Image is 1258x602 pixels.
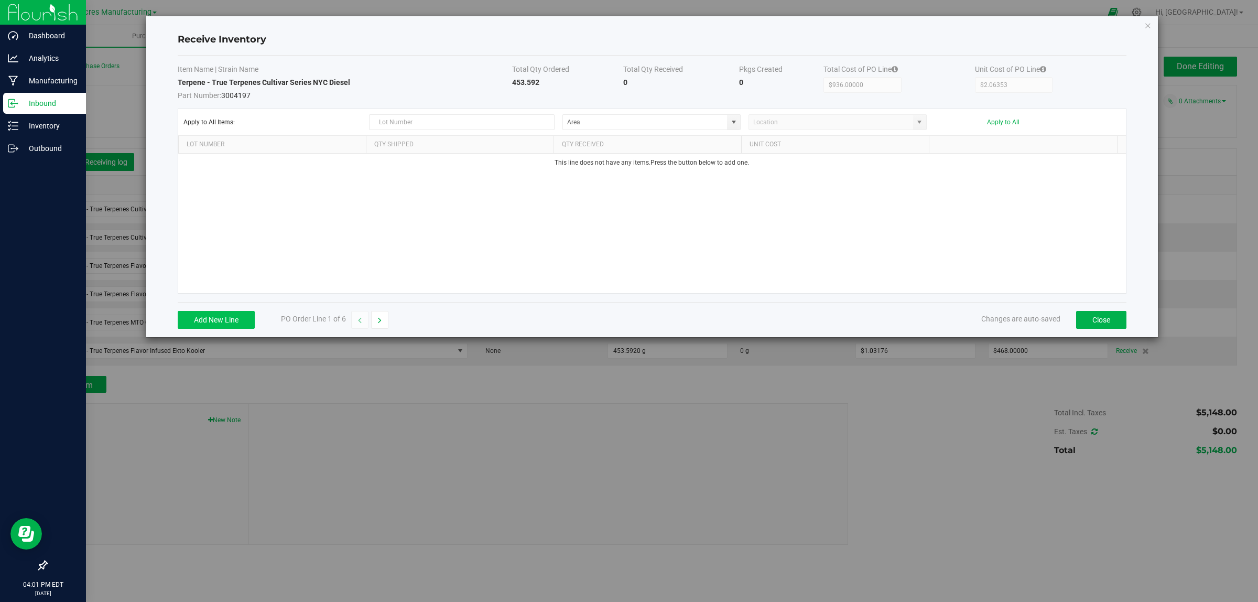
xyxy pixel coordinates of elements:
[18,120,81,132] p: Inventory
[366,136,554,154] th: Qty Shipped
[178,91,221,100] span: Part Number:
[975,64,1126,77] th: Unit Cost of PO Line
[8,76,18,86] inline-svg: Manufacturing
[739,78,743,87] strong: 0
[8,53,18,63] inline-svg: Analytics
[8,143,18,154] inline-svg: Outbound
[554,136,741,154] th: Qty Received
[739,64,823,77] th: Pkgs Created
[178,78,350,87] strong: Terpene - True Terpenes Cultivar Series NYC Diesel
[1040,66,1046,73] i: Specifying a total cost will update all item costs.
[987,119,1020,126] button: Apply to All
[178,88,513,101] span: 3004197
[8,30,18,41] inline-svg: Dashboard
[5,589,81,597] p: [DATE]
[8,98,18,109] inline-svg: Inbound
[1076,311,1126,329] button: Close
[741,136,929,154] th: Unit Cost
[178,311,255,329] button: Add New Line
[8,121,18,131] inline-svg: Inventory
[1144,19,1152,31] button: Close modal
[10,518,42,550] iframe: Resource center
[18,142,81,155] p: Outbound
[281,315,346,323] span: PO Order Line 1 of 6
[18,97,81,110] p: Inbound
[623,78,627,87] strong: 0
[178,136,366,154] th: Lot Number
[18,74,81,87] p: Manufacturing
[178,33,1126,47] h4: Receive Inventory
[369,114,555,130] input: Lot Number
[178,64,513,77] th: Item Name | Strain Name
[178,154,1126,172] td: This line does not have any items. Press the button below to add one.
[18,29,81,42] p: Dashboard
[512,78,539,87] strong: 453.592
[892,66,898,73] i: Specifying a total cost will update all item costs.
[18,52,81,64] p: Analytics
[563,115,727,130] input: Area
[981,315,1060,323] span: Changes are auto-saved
[623,64,739,77] th: Total Qty Received
[512,64,623,77] th: Total Qty Ordered
[5,580,81,589] p: 04:01 PM EDT
[183,119,362,126] span: Apply to All Items:
[823,64,975,77] th: Total Cost of PO Line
